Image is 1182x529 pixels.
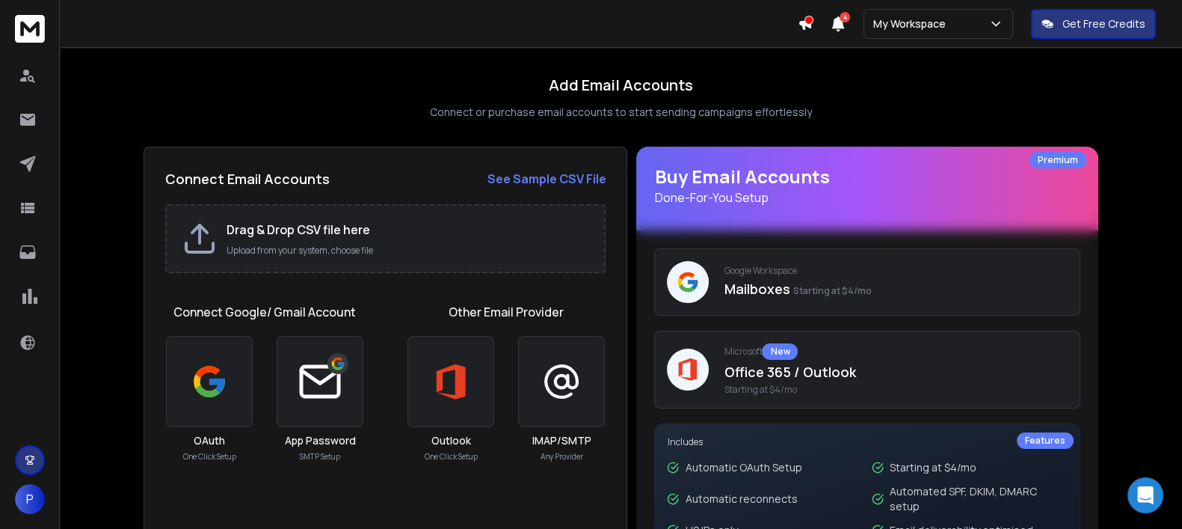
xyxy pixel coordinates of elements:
[549,75,693,96] h1: Add Email Accounts
[430,105,812,120] p: Connect or purchase email accounts to start sending campaigns effortlessly
[300,451,340,462] p: SMTP Setup
[1062,16,1145,31] p: Get Free Credits
[487,170,606,188] a: See Sample CSV File
[1017,432,1074,449] div: Features
[15,484,45,514] button: P
[873,16,952,31] p: My Workspace
[285,433,356,448] h3: App Password
[724,278,1068,299] p: Mailboxes
[685,460,801,475] p: Automatic OAuth Setup
[724,343,1068,360] p: Microsoft
[425,451,478,462] p: One Click Setup
[541,451,583,462] p: Any Provider
[667,436,1068,448] p: Includes
[840,12,850,22] span: 4
[724,384,1068,396] span: Starting at $4/mo
[654,189,1080,207] p: Done-For-You Setup
[792,284,871,297] span: Starting at $4/mo
[227,245,589,257] p: Upload from your system, choose file
[194,433,225,448] h3: OAuth
[183,451,236,462] p: One Click Setup
[1031,9,1156,39] button: Get Free Credits
[685,492,797,507] p: Automatic reconnects
[724,265,1068,277] p: Google Workspace
[890,484,1068,514] p: Automated SPF, DKIM, DMARC setup
[173,303,356,321] h1: Connect Google/ Gmail Account
[762,343,798,360] div: New
[532,433,591,448] h3: IMAP/SMTP
[1029,152,1086,168] div: Premium
[654,165,1080,207] h1: Buy Email Accounts
[487,171,606,187] strong: See Sample CSV File
[165,168,330,189] h2: Connect Email Accounts
[431,433,471,448] h3: Outlook
[890,460,976,475] p: Starting at $4/mo
[227,221,589,239] h2: Drag & Drop CSV file here
[724,361,1068,382] p: Office 365 / Outlook
[449,303,564,321] h1: Other Email Provider
[1127,477,1163,513] div: Open Intercom Messenger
